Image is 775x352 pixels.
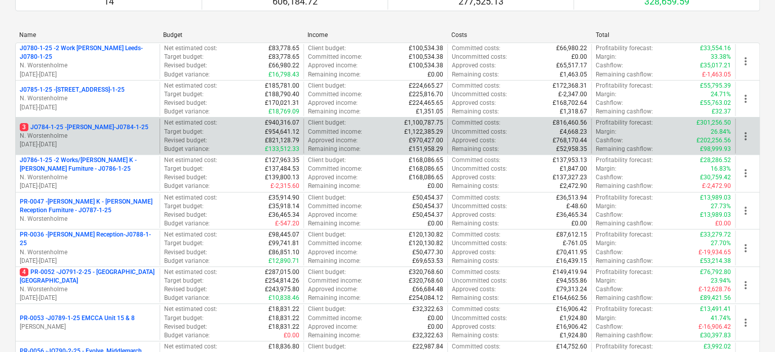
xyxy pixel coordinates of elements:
p: £-2,315.60 [270,182,299,190]
p: £243,975.80 [265,285,299,294]
p: £224,465.65 [409,99,443,107]
p: £0.00 [715,219,731,228]
p: Profitability forecast : [596,230,653,239]
p: Budget variance : [164,182,210,190]
p: Profitability forecast : [596,268,653,277]
div: Name [19,31,155,38]
p: J0786-1-25 - 2 Works/[PERSON_NAME] K - [PERSON_NAME] Furniture - J0786-1-25 [20,156,156,173]
p: Uncommitted costs : [452,90,507,99]
p: Target budget : [164,202,204,211]
p: Committed costs : [452,82,500,90]
p: PR-0052 - JO791-2-25 - [GEOGRAPHIC_DATA] [GEOGRAPHIC_DATA] [20,268,156,285]
p: Committed income : [308,53,362,61]
p: N. Worstenholme [20,285,156,294]
p: Committed costs : [452,44,500,53]
p: Client budget : [308,119,346,127]
p: Approved income : [308,248,358,257]
p: £127,963.35 [265,156,299,165]
p: £1,100,787.75 [404,119,443,127]
p: [DATE] - [DATE] [20,257,156,265]
p: £137,484.53 [265,165,299,173]
p: £99,741.81 [268,239,299,248]
p: £320,768.60 [409,277,443,285]
p: £50,454.37 [412,211,443,219]
p: £89,421.56 [700,294,731,302]
p: £83,778.65 [268,53,299,61]
p: £18,831.22 [268,314,299,323]
p: £65,517.17 [556,61,587,70]
p: Cashflow : [596,99,623,107]
p: Committed costs : [452,156,500,165]
p: £0.00 [428,70,443,79]
p: £139,800.13 [265,173,299,182]
p: Approved income : [308,173,358,182]
p: Client budget : [308,82,346,90]
p: Client budget : [308,230,346,239]
p: Approved costs : [452,173,496,182]
p: £79,313.24 [556,285,587,294]
p: Client budget : [308,305,346,314]
p: £35,914.90 [268,193,299,202]
p: £28,286.52 [700,156,731,165]
p: £0.00 [428,323,443,331]
p: J0785-1-25 - [STREET_ADDRESS]-1-25 [20,86,125,94]
span: more_vert [740,205,752,217]
p: £53,214.38 [700,257,731,265]
p: Approved costs : [452,136,496,145]
p: £0.00 [571,53,587,61]
p: Remaining costs : [452,294,499,302]
p: Margin : [596,239,616,248]
p: N. Worstenholme [20,132,156,140]
p: £1,318.67 [560,107,587,116]
p: £168,086.65 [409,156,443,165]
p: £83,778.65 [268,44,299,53]
p: Approved income : [308,323,358,331]
p: £320,768.60 [409,268,443,277]
p: Uncommitted costs : [452,202,507,211]
p: Profitability forecast : [596,44,653,53]
p: £168,086.65 [409,165,443,173]
p: Remaining cashflow : [596,145,653,153]
p: Remaining costs : [452,257,499,265]
p: Target budget : [164,239,204,248]
p: Margin : [596,277,616,285]
p: £254,084.12 [409,294,443,302]
p: £98,999.93 [700,145,731,153]
p: N. Worstenholme [20,94,156,103]
p: [DATE] - [DATE] [20,294,156,302]
p: £50,454.37 [412,202,443,211]
span: 4 [20,268,28,276]
p: £0.00 [428,182,443,190]
p: Committed costs : [452,119,500,127]
p: £10,838.46 [268,294,299,302]
p: Committed income : [308,128,362,136]
p: Committed costs : [452,193,500,202]
p: Remaining income : [308,294,361,302]
p: £76,792.80 [700,268,731,277]
p: 16.83% [711,165,731,173]
p: Committed costs : [452,230,500,239]
p: £18,831.22 [268,323,299,331]
p: Approved income : [308,136,358,145]
p: £1,924.80 [560,314,587,323]
p: £185,781.00 [265,82,299,90]
p: Uncommitted costs : [452,53,507,61]
p: £-16,906.42 [699,323,731,331]
p: £66,980.22 [268,61,299,70]
p: Budget variance : [164,107,210,116]
p: Budget variance : [164,294,210,302]
p: £13,989.03 [700,211,731,219]
p: £0.00 [428,219,443,228]
p: Profitability forecast : [596,82,653,90]
p: £-547.20 [275,219,299,228]
p: Target budget : [164,128,204,136]
p: £35,918.14 [268,202,299,211]
p: Margin : [596,90,616,99]
p: £100,534.38 [409,53,443,61]
p: Cashflow : [596,61,623,70]
p: £225,816.70 [409,90,443,99]
p: Net estimated cost : [164,305,217,314]
p: £151,958.29 [409,145,443,153]
iframe: Chat Widget [724,303,775,352]
p: Net estimated cost : [164,230,217,239]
